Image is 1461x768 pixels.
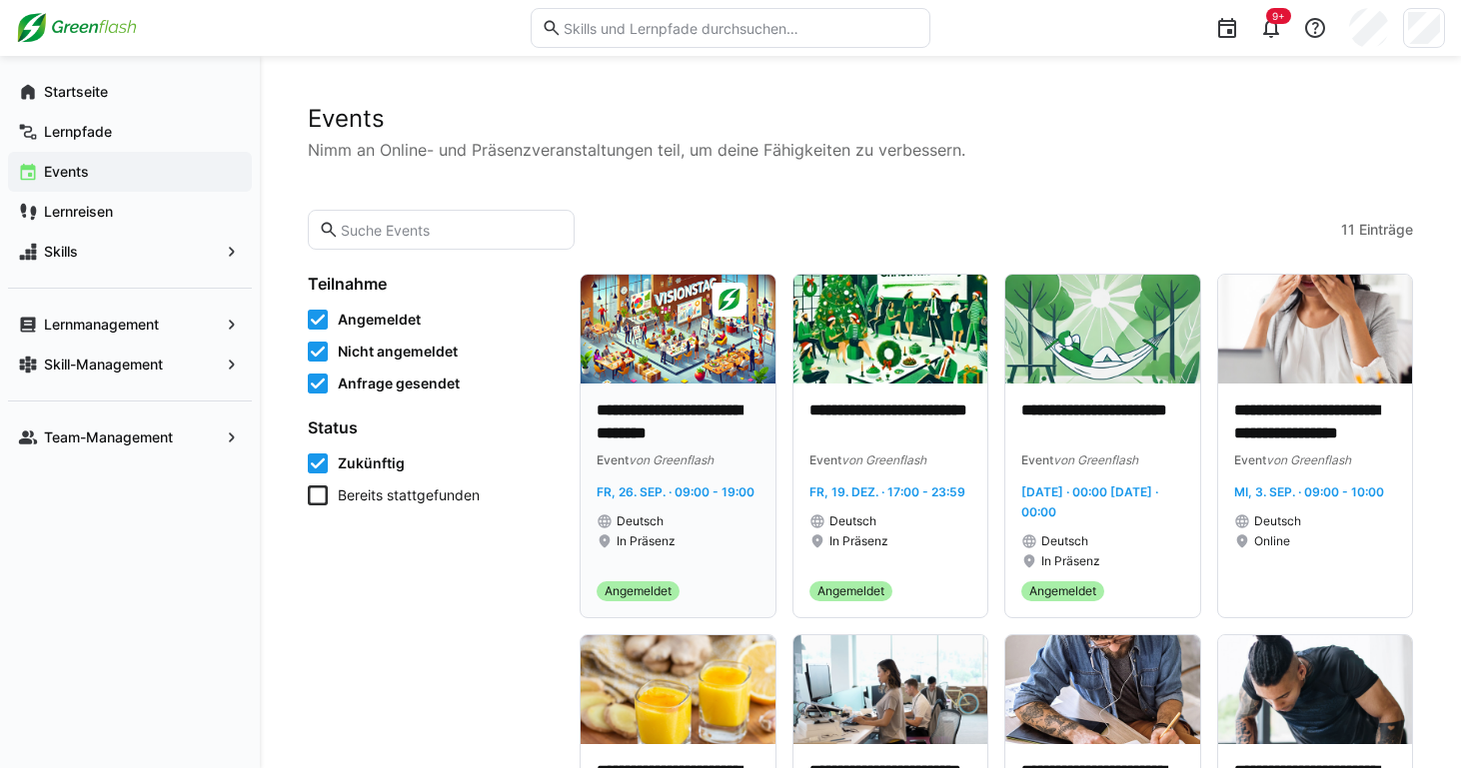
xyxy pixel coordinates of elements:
img: image [793,275,988,384]
img: image [793,635,988,744]
img: image [1218,635,1413,744]
input: Skills und Lernpfade durchsuchen… [562,19,919,37]
span: Angemeldet [338,310,421,330]
img: image [581,275,775,384]
p: Nimm an Online- und Präsenzveranstaltungen teil, um deine Fähigkeiten zu verbessern. [308,138,1413,162]
span: In Präsenz [1041,553,1100,569]
span: von Greenflash [841,452,926,467]
span: Event [597,452,629,467]
span: Fr, 19. Dez. · 17:00 - 23:59 [809,484,965,499]
span: Deutsch [617,513,664,529]
h4: Status [308,417,556,437]
img: image [1005,275,1200,384]
span: Angemeldet [817,583,884,599]
span: Angemeldet [1029,583,1096,599]
span: Event [809,452,841,467]
span: Nicht angemeldet [338,342,458,362]
span: Deutsch [829,513,876,529]
span: Deutsch [1041,533,1088,549]
h4: Teilnahme [308,274,556,294]
span: Event [1021,452,1053,467]
h2: Events [308,104,1413,134]
span: Zukünftig [338,453,405,473]
span: Mi, 3. Sep. · 09:00 - 10:00 [1234,484,1384,499]
span: 9+ [1272,10,1285,22]
span: von Greenflash [1053,452,1138,467]
input: Suche Events [339,221,564,239]
span: Angemeldet [605,583,672,599]
span: Bereits stattgefunden [338,485,480,505]
span: In Präsenz [829,533,888,549]
img: image [1005,635,1200,744]
span: Fr, 26. Sep. · 09:00 - 19:00 [597,484,754,499]
span: Deutsch [1254,513,1301,529]
img: image [581,635,775,744]
span: Einträge [1359,220,1413,240]
span: In Präsenz [617,533,676,549]
span: von Greenflash [629,452,714,467]
span: Event [1234,452,1266,467]
img: image [1218,275,1413,384]
span: Anfrage gesendet [338,374,460,393]
span: [DATE] · 00:00 [DATE] · 00:00 [1021,484,1158,519]
span: von Greenflash [1266,452,1351,467]
span: 11 [1341,220,1355,240]
span: Online [1254,533,1290,549]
